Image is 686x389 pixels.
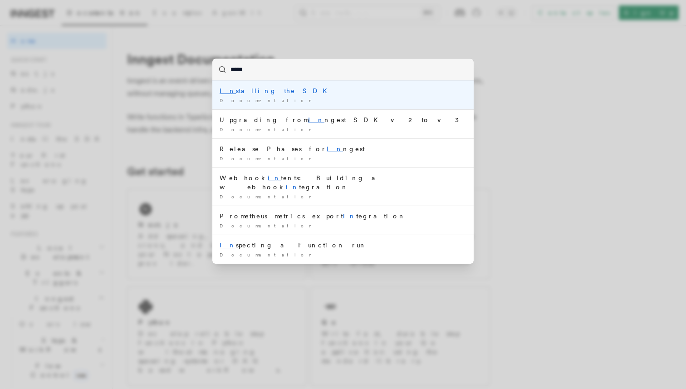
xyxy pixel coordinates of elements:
[220,173,466,192] div: Webhook tents: Building a webhook tegration
[220,241,236,249] mark: In
[220,115,466,124] div: Upgrading from ngest SDK v2 to v3
[327,145,343,153] mark: In
[220,98,315,103] span: Documentation
[343,212,356,220] mark: in
[220,87,236,94] mark: In
[220,86,466,95] div: stalling the SDK
[220,241,466,250] div: specting a Function run
[220,252,315,257] span: Documentation
[220,144,466,153] div: Release Phases for ngest
[220,156,315,161] span: Documentation
[308,116,324,123] mark: In
[286,183,299,191] mark: in
[220,212,466,221] div: Prometheus metrics export tegration
[220,127,315,132] span: Documentation
[268,174,281,182] mark: in
[220,223,315,228] span: Documentation
[220,194,315,199] span: Documentation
